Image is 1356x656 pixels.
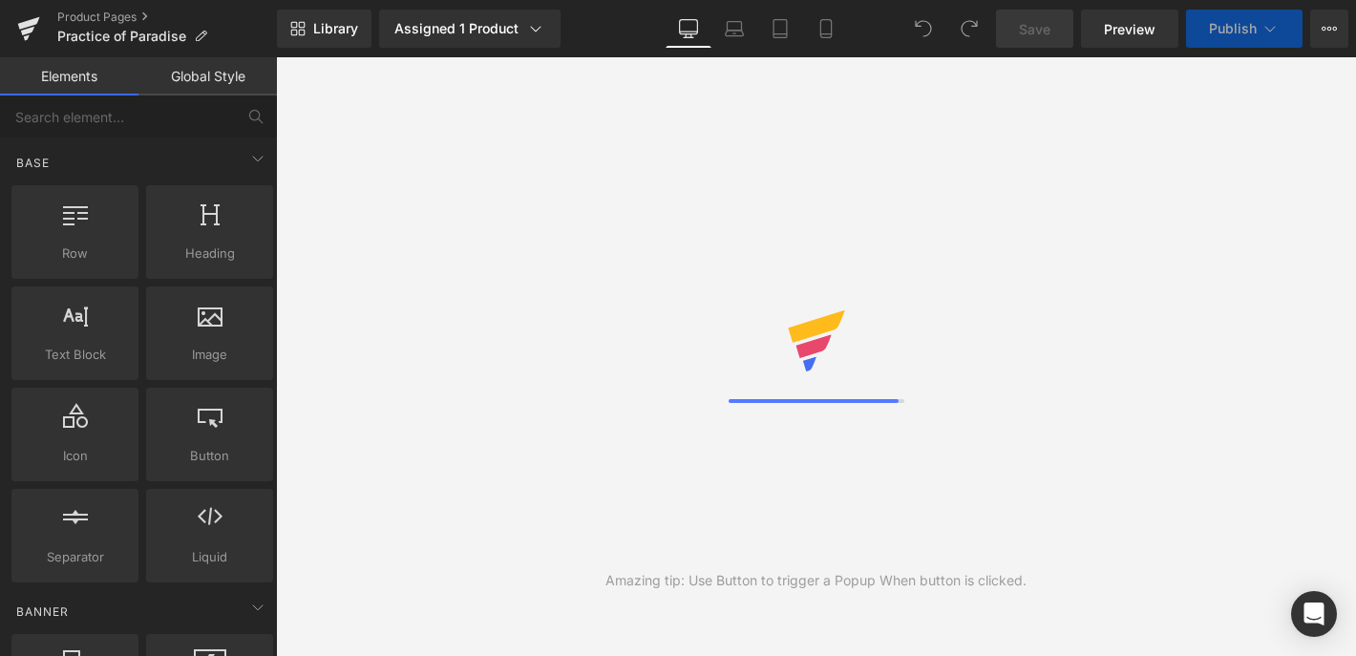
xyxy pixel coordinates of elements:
[757,10,803,48] a: Tablet
[1186,10,1303,48] button: Publish
[950,10,988,48] button: Redo
[904,10,943,48] button: Undo
[803,10,849,48] a: Mobile
[152,243,267,264] span: Heading
[17,243,133,264] span: Row
[152,547,267,567] span: Liquid
[17,446,133,466] span: Icon
[313,20,358,37] span: Library
[14,154,52,172] span: Base
[1310,10,1348,48] button: More
[57,29,186,44] span: Practice of Paradise
[1019,19,1050,39] span: Save
[138,57,277,95] a: Global Style
[605,570,1027,591] div: Amazing tip: Use Button to trigger a Popup When button is clicked.
[394,19,545,38] div: Assigned 1 Product
[1209,21,1257,36] span: Publish
[17,547,133,567] span: Separator
[1291,591,1337,637] div: Open Intercom Messenger
[1104,19,1155,39] span: Preview
[57,10,277,25] a: Product Pages
[152,446,267,466] span: Button
[152,345,267,365] span: Image
[14,603,71,621] span: Banner
[666,10,711,48] a: Desktop
[17,345,133,365] span: Text Block
[1081,10,1178,48] a: Preview
[277,10,371,48] a: New Library
[711,10,757,48] a: Laptop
